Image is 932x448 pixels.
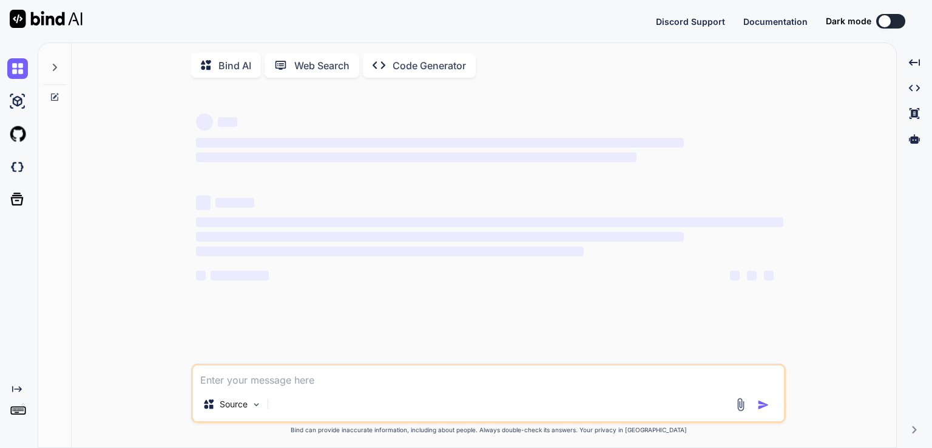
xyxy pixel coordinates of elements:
[196,232,683,242] span: ‌
[211,271,269,280] span: ‌
[218,58,251,73] p: Bind AI
[251,399,262,410] img: Pick Models
[196,138,683,148] span: ‌
[196,217,783,227] span: ‌
[215,198,254,208] span: ‌
[7,157,28,177] img: darkCloudIdeIcon
[393,58,466,73] p: Code Generator
[7,124,28,144] img: githubLight
[7,58,28,79] img: chat
[196,152,637,162] span: ‌
[757,399,769,411] img: icon
[220,398,248,410] p: Source
[734,398,748,412] img: attachment
[196,246,584,256] span: ‌
[747,271,757,280] span: ‌
[743,16,808,27] span: Documentation
[743,15,808,28] button: Documentation
[656,15,725,28] button: Discord Support
[196,271,206,280] span: ‌
[656,16,725,27] span: Discord Support
[764,271,774,280] span: ‌
[196,195,211,210] span: ‌
[7,91,28,112] img: ai-studio
[218,117,237,127] span: ‌
[294,58,349,73] p: Web Search
[826,15,871,27] span: Dark mode
[191,426,786,435] p: Bind can provide inaccurate information, including about people. Always double-check its answers....
[196,114,213,131] span: ‌
[730,271,740,280] span: ‌
[10,10,83,28] img: Bind AI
